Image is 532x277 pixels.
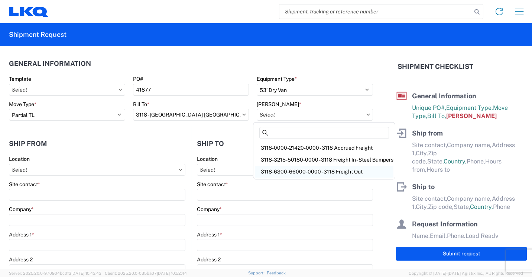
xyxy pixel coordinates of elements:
[426,166,450,173] span: Hours to
[197,256,221,263] label: Address 2
[9,271,101,276] span: Server: 2025.20.0-970904bc0f3
[446,104,493,111] span: Equipment Type,
[267,271,286,275] a: Feedback
[9,60,91,67] h2: General Information
[248,271,267,275] a: Support
[412,92,476,100] span: General Information
[257,101,301,108] label: [PERSON_NAME]
[428,203,454,210] span: Zip code,
[398,62,473,71] h2: Shipment Checklist
[9,206,34,213] label: Company
[197,156,218,162] label: Location
[255,166,393,178] div: 3118-6300-66000-0000 - 3118 Freight Out
[197,140,224,147] h2: Ship to
[71,271,101,276] span: [DATE] 10:43:43
[412,232,430,239] span: Name,
[396,247,527,261] button: Submit request
[255,142,393,154] div: 3118-0000-21420-0000 - 3118 Accrued Freight
[427,158,444,165] span: State,
[493,203,510,210] span: Phone
[427,112,446,120] span: Bill To,
[444,158,467,165] span: Country,
[447,232,466,239] span: Phone,
[133,109,249,121] input: Select
[447,141,492,149] span: Company name,
[257,76,297,82] label: Equipment Type
[412,195,447,202] span: Site contact,
[412,141,447,149] span: Site contact,
[430,232,447,239] span: Email,
[9,256,33,263] label: Address 2
[9,84,125,96] input: Select
[447,195,492,202] span: Company name,
[470,203,493,210] span: Country,
[197,231,222,238] label: Address 1
[467,158,485,165] span: Phone,
[255,154,393,166] div: 3118-3215-50180-0000 - 3118 Freight In - Steel Bumpers
[105,271,187,276] span: Client: 2025.20.0-035ba07
[9,181,40,188] label: Site contact
[416,150,428,157] span: City,
[197,206,222,213] label: Company
[446,112,497,120] span: [PERSON_NAME]
[257,109,373,121] input: Select
[9,101,36,108] label: Move Type
[9,30,66,39] h2: Shipment Request
[9,76,31,82] label: Template
[197,164,373,176] input: Select
[9,164,185,176] input: Select
[9,156,30,162] label: Location
[279,4,472,19] input: Shipment, tracking or reference number
[197,181,228,188] label: Site contact
[412,104,446,111] span: Unique PO#,
[133,101,149,108] label: Bill To
[412,220,478,228] span: Request Information
[412,129,443,137] span: Ship from
[157,271,187,276] span: [DATE] 10:52:44
[416,203,428,210] span: City,
[412,183,435,191] span: Ship to
[9,231,34,238] label: Address 1
[133,76,143,82] label: PO#
[9,140,47,147] h2: Ship from
[409,270,523,277] span: Copyright © [DATE]-[DATE] Agistix Inc., All Rights Reserved
[454,203,470,210] span: State,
